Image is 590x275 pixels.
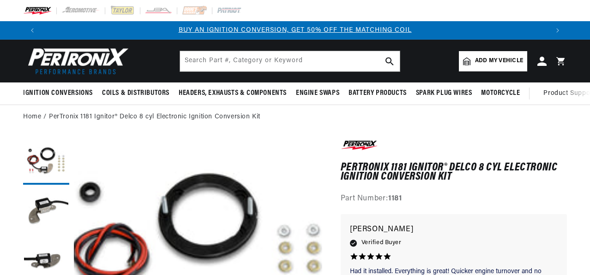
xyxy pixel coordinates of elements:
[476,82,524,104] summary: Motorcycle
[179,88,287,98] span: Headers, Exhausts & Components
[291,82,344,104] summary: Engine Swaps
[179,27,412,34] a: BUY AN IGNITION CONVERSION, GET 50% OFF THE MATCHING COIL
[23,88,93,98] span: Ignition Conversions
[174,82,291,104] summary: Headers, Exhausts & Components
[296,88,339,98] span: Engine Swaps
[548,21,567,40] button: Translation missing: en.sections.announcements.next_announcement
[349,88,407,98] span: Battery Products
[42,25,548,35] div: Announcement
[102,88,169,98] span: Coils & Distributors
[42,25,548,35] div: 1 of 3
[23,112,41,122] a: Home
[344,82,411,104] summary: Battery Products
[361,238,401,248] span: Verified Buyer
[411,82,477,104] summary: Spark Plug Wires
[23,189,69,235] button: Load image 2 in gallery view
[459,51,527,71] a: Add my vehicle
[97,82,174,104] summary: Coils & Distributors
[23,21,42,40] button: Translation missing: en.sections.announcements.previous_announcement
[341,193,567,205] div: Part Number:
[49,112,260,122] a: PerTronix 1181 Ignitor® Delco 8 cyl Electronic Ignition Conversion Kit
[416,88,472,98] span: Spark Plug Wires
[180,51,400,71] input: Search Part #, Category or Keyword
[379,51,400,71] button: search button
[350,223,558,236] p: [PERSON_NAME]
[475,57,523,65] span: Add my vehicle
[481,88,520,98] span: Motorcycle
[23,82,97,104] summary: Ignition Conversions
[23,112,567,122] nav: breadcrumbs
[23,139,69,185] button: Load image 1 in gallery view
[23,45,129,77] img: Pertronix
[341,163,567,182] h1: PerTronix 1181 Ignitor® Delco 8 cyl Electronic Ignition Conversion Kit
[388,195,402,202] strong: 1181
